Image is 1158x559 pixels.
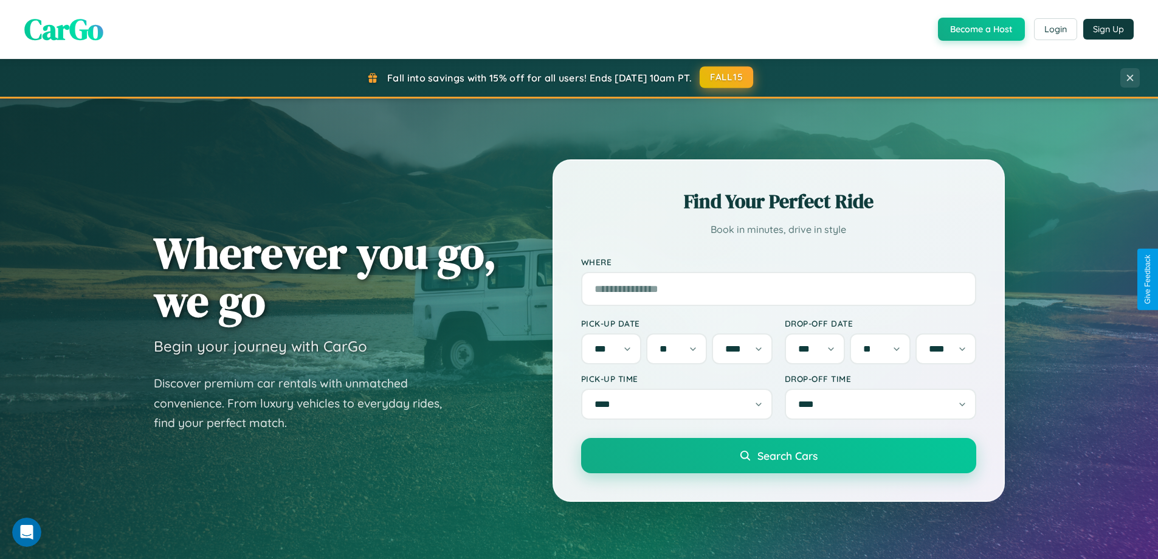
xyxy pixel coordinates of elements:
h3: Begin your journey with CarGo [154,337,367,355]
span: CarGo [24,9,103,49]
span: Search Cars [757,449,818,462]
label: Drop-off Time [785,373,976,384]
p: Discover premium car rentals with unmatched convenience. From luxury vehicles to everyday rides, ... [154,373,458,433]
div: Give Feedback [1143,255,1152,304]
button: FALL15 [700,66,753,88]
label: Pick-up Date [581,318,773,328]
button: Search Cars [581,438,976,473]
label: Where [581,257,976,267]
h1: Wherever you go, we go [154,229,497,325]
label: Pick-up Time [581,373,773,384]
button: Sign Up [1083,19,1134,40]
label: Drop-off Date [785,318,976,328]
h2: Find Your Perfect Ride [581,188,976,215]
span: Fall into savings with 15% off for all users! Ends [DATE] 10am PT. [387,72,692,84]
iframe: Intercom live chat [12,518,41,547]
p: Book in minutes, drive in style [581,221,976,238]
button: Become a Host [938,18,1025,41]
button: Login [1034,18,1077,40]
